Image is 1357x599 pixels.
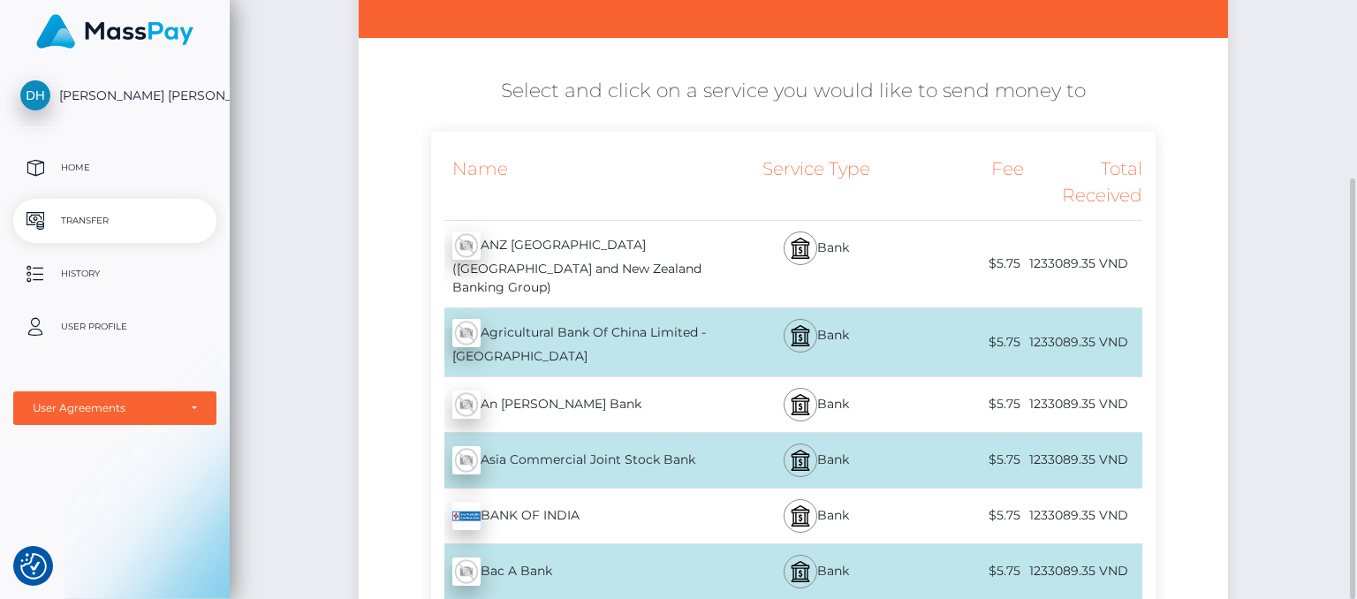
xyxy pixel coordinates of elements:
[13,146,216,190] a: Home
[20,261,209,287] p: History
[431,380,727,429] div: An [PERSON_NAME] Bank
[33,401,178,415] div: User Agreements
[790,450,811,471] img: bank.svg
[790,394,811,415] img: bank.svg
[452,319,481,347] img: wMhJQYtZFAryAAAAABJRU5ErkJggg==
[906,322,1024,362] div: $5.75
[1024,384,1142,424] div: 1233089.35 VND
[452,390,481,419] img: wMhJQYtZFAryAAAAABJRU5ErkJggg==
[20,553,47,580] button: Consent Preferences
[452,502,481,530] img: 9k=
[1024,551,1142,591] div: 1233089.35 VND
[431,547,727,596] div: Bac A Bank
[727,544,905,599] div: Bank
[906,384,1024,424] div: $5.75
[1024,145,1142,220] div: Total Received
[13,199,216,243] a: Transfer
[20,155,209,181] p: Home
[727,221,905,307] div: Bank
[790,238,811,259] img: bank.svg
[790,325,811,346] img: bank.svg
[372,78,1214,105] h5: Select and click on a service you would like to send money to
[1024,440,1142,480] div: 1233089.35 VND
[20,553,47,580] img: Revisit consent button
[20,208,209,234] p: Transfer
[36,14,193,49] img: MassPay
[13,391,216,425] button: User Agreements
[790,505,811,527] img: bank.svg
[906,496,1024,535] div: $5.75
[727,377,905,432] div: Bank
[13,252,216,296] a: History
[727,489,905,543] div: Bank
[452,231,481,260] img: wMhJQYtZFAryAAAAABJRU5ErkJggg==
[1024,496,1142,535] div: 1233089.35 VND
[431,491,727,541] div: BANK OF INDIA
[452,557,481,586] img: wMhJQYtZFAryAAAAABJRU5ErkJggg==
[727,145,905,220] div: Service Type
[727,308,905,376] div: Bank
[727,433,905,488] div: Bank
[906,551,1024,591] div: $5.75
[431,436,727,485] div: Asia Commercial Joint Stock Bank
[431,308,727,376] div: Agricultural Bank Of China Limited - [GEOGRAPHIC_DATA]
[13,87,216,103] span: [PERSON_NAME] [PERSON_NAME]
[431,221,727,307] div: ANZ [GEOGRAPHIC_DATA] ([GEOGRAPHIC_DATA] and New Zealand Banking Group)
[20,314,209,340] p: User Profile
[431,145,727,220] div: Name
[1024,322,1142,362] div: 1233089.35 VND
[906,440,1024,480] div: $5.75
[452,446,481,474] img: wMhJQYtZFAryAAAAABJRU5ErkJggg==
[906,244,1024,284] div: $5.75
[906,145,1024,220] div: Fee
[790,561,811,582] img: bank.svg
[13,305,216,349] a: User Profile
[1024,244,1142,284] div: 1233089.35 VND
